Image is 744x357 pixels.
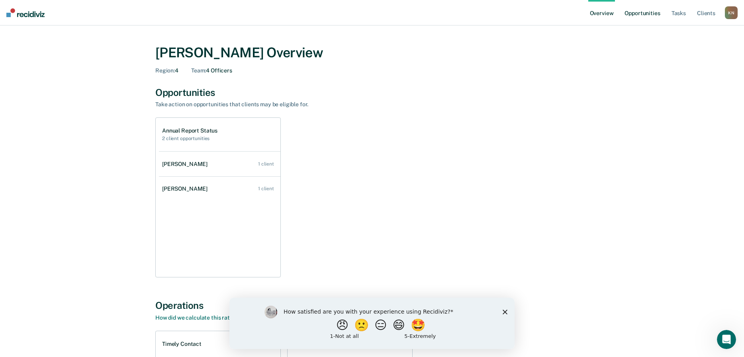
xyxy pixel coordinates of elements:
[725,6,738,19] button: KN
[162,161,211,168] div: [PERSON_NAME]
[155,101,434,108] div: Take action on opportunities that clients may be eligible for.
[162,127,217,134] h1: Annual Report Status
[229,298,515,349] iframe: Survey by Kim from Recidiviz
[159,178,280,200] a: [PERSON_NAME] 1 client
[155,300,589,311] div: Operations
[717,330,736,349] iframe: Intercom live chat
[258,161,274,167] div: 1 client
[258,186,274,191] div: 1 client
[191,67,232,74] div: 4 Officers
[162,341,202,347] h1: Timely Contact
[191,67,206,74] span: Team :
[155,45,589,61] div: [PERSON_NAME] Overview
[155,314,236,321] a: How did we calculate this rate?
[6,8,45,17] img: Recidiviz
[155,87,589,98] div: Opportunities
[159,153,280,176] a: [PERSON_NAME] 1 client
[155,67,175,74] span: Region :
[725,6,738,19] div: K N
[162,136,217,141] h2: 2 client opportunities
[155,67,178,74] div: 4
[162,185,211,192] div: [PERSON_NAME]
